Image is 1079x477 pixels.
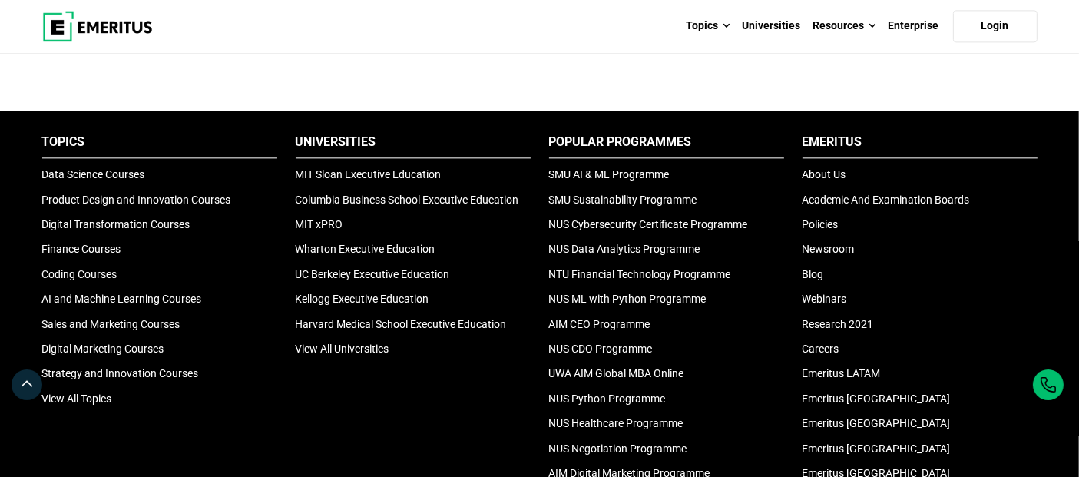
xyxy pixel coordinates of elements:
[803,293,847,305] a: Webinars
[42,168,145,181] a: Data Science Courses
[549,243,700,255] a: NUS Data Analytics Programme
[549,417,683,429] a: NUS Healthcare Programme
[296,268,450,280] a: UC Berkeley Executive Education
[803,318,874,330] a: Research 2021
[42,318,180,330] a: Sales and Marketing Courses
[42,293,202,305] a: AI and Machine Learning Courses
[42,343,164,355] a: Digital Marketing Courses
[803,218,839,230] a: Policies
[803,268,824,280] a: Blog
[549,218,748,230] a: NUS Cybersecurity Certificate Programme
[42,243,121,255] a: Finance Courses
[296,218,343,230] a: MIT xPRO
[296,168,442,181] a: MIT Sloan Executive Education
[42,218,190,230] a: Digital Transformation Courses
[803,442,951,455] a: Emeritus [GEOGRAPHIC_DATA]
[549,318,650,330] a: AIM CEO Programme
[549,393,666,405] a: NUS Python Programme
[296,243,435,255] a: Wharton Executive Education
[803,417,951,429] a: Emeritus [GEOGRAPHIC_DATA]
[42,393,112,405] a: View All Topics
[549,194,697,206] a: SMU Sustainability Programme
[549,442,687,455] a: NUS Negotiation Programme
[803,367,881,379] a: Emeritus LATAM
[549,268,731,280] a: NTU Financial Technology Programme
[803,194,970,206] a: Academic And Examination Boards
[549,367,684,379] a: UWA AIM Global MBA Online
[42,268,117,280] a: Coding Courses
[549,168,670,181] a: SMU AI & ML Programme
[296,318,507,330] a: Harvard Medical School Executive Education
[803,243,855,255] a: Newsroom
[549,293,707,305] a: NUS ML with Python Programme
[803,393,951,405] a: Emeritus [GEOGRAPHIC_DATA]
[296,343,389,355] a: View All Universities
[42,367,199,379] a: Strategy and Innovation Courses
[803,168,846,181] a: About Us
[549,343,653,355] a: NUS CDO Programme
[803,343,839,355] a: Careers
[953,10,1038,42] a: Login
[42,194,231,206] a: Product Design and Innovation Courses
[296,293,429,305] a: Kellogg Executive Education
[296,194,519,206] a: Columbia Business School Executive Education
